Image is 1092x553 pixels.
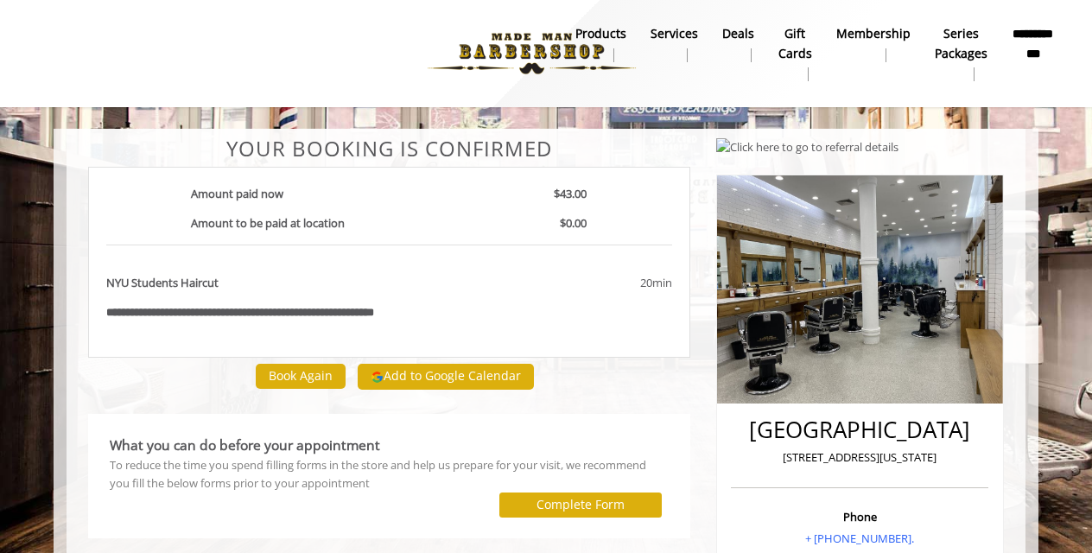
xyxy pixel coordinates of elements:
[110,456,669,493] div: To reduce the time you spend filling forms in the store and help us prepare for your visit, we re...
[935,24,987,63] b: Series packages
[805,531,914,546] a: + [PHONE_NUMBER].
[836,24,911,43] b: Membership
[358,364,534,390] button: Add to Google Calendar
[563,22,638,67] a: Productsproducts
[575,24,626,43] b: products
[536,498,625,512] label: Complete Form
[191,215,345,231] b: Amount to be paid at location
[560,215,587,231] b: $0.00
[651,24,698,43] b: Services
[191,186,283,201] b: Amount paid now
[722,24,754,43] b: Deals
[413,6,651,101] img: Made Man Barbershop logo
[256,364,346,389] button: Book Again
[735,448,984,467] p: [STREET_ADDRESS][US_STATE]
[778,24,812,63] b: gift cards
[923,22,1000,86] a: Series packagesSeries packages
[499,493,662,518] button: Complete Form
[88,137,690,160] center: Your Booking is confirmed
[110,435,380,454] b: What you can do before your appointment
[824,22,923,67] a: MembershipMembership
[106,274,219,292] b: NYU Students Haircut
[500,274,671,292] div: 20min
[735,417,984,442] h2: [GEOGRAPHIC_DATA]
[766,22,824,86] a: Gift cardsgift cards
[716,138,898,156] img: Click here to go to referral details
[710,22,766,67] a: DealsDeals
[638,22,710,67] a: ServicesServices
[735,511,984,523] h3: Phone
[554,186,587,201] b: $43.00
